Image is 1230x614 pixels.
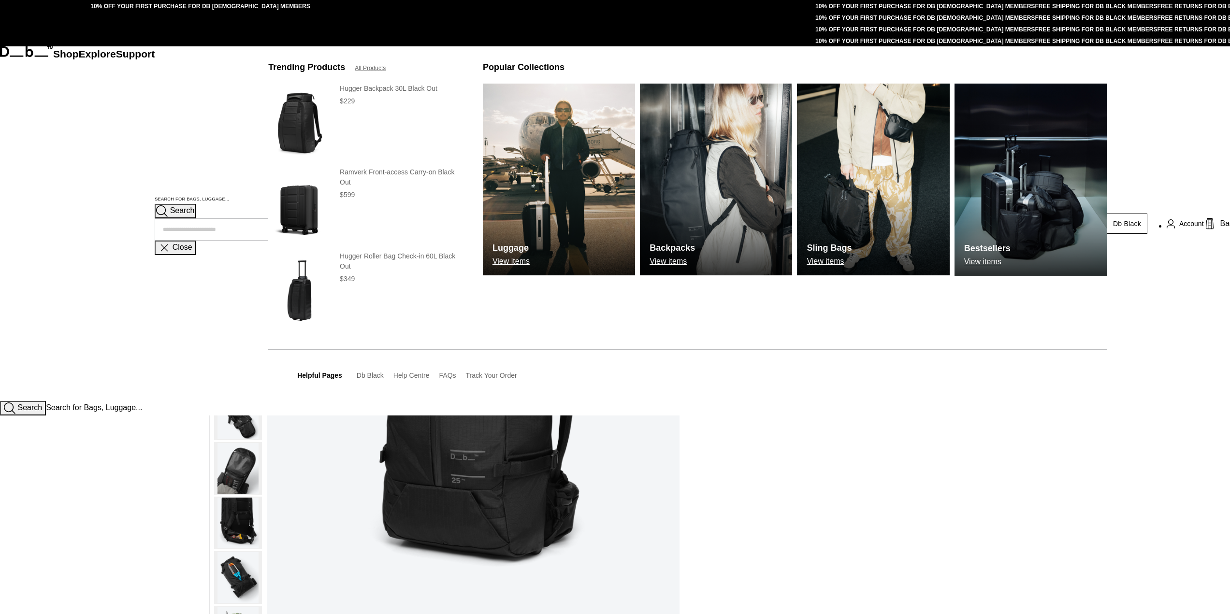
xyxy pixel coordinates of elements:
[53,48,79,59] a: Shop
[90,3,310,10] a: 10% OFF YOUR FIRST PURCHASE FOR DB [DEMOGRAPHIC_DATA] MEMBERS
[1107,214,1147,234] a: Db Black
[340,251,463,271] h3: Hugger Roller Bag Check-in 60L Black Out
[268,251,330,330] img: Hugger Roller Bag Check-in 60L Black Out
[268,61,345,74] h3: Trending Products
[297,371,342,381] h3: Helpful Pages
[393,371,430,379] a: Help Centre
[483,84,635,275] img: Db
[340,84,463,94] h3: Hugger Backpack 30L Black Out
[340,167,463,187] h3: Ramverk Front-access Carry-on Black Out
[492,242,530,255] h3: Luggage
[1035,38,1157,44] a: FREE SHIPPING FOR DB BLACK MEMBERS
[466,371,517,379] a: Track Your Order
[217,498,259,548] img: Snow Pro Backpack 25L Black Out
[483,61,564,74] h3: Popular Collections
[955,84,1107,276] img: Db
[1179,219,1204,229] span: Account
[268,167,463,246] a: Ramverk Front-access Carry-on Black Out Ramverk Front-access Carry-on Black Out $599
[815,26,1035,33] a: 10% OFF YOUR FIRST PURCHASE FOR DB [DEMOGRAPHIC_DATA] MEMBERS
[797,84,949,275] a: Db Sling Bags View items
[170,206,195,214] span: Search
[807,242,852,255] h3: Sling Bags
[439,371,456,379] a: FAQs
[268,251,463,330] a: Hugger Roller Bag Check-in 60L Black Out Hugger Roller Bag Check-in 60L Black Out $349
[815,14,1035,21] a: 10% OFF YOUR FIRST PURCHASE FOR DB [DEMOGRAPHIC_DATA] MEMBERS
[217,443,259,494] img: Snow Pro Backpack 25L Black Out
[650,257,695,266] p: View items
[640,84,792,275] img: Db
[807,257,852,266] p: View items
[116,48,155,59] a: Support
[155,196,229,203] label: Search for Bags, Luggage...
[1035,26,1157,33] a: FREE SHIPPING FOR DB BLACK MEMBERS
[340,97,355,105] span: $229
[1167,218,1204,229] a: Account
[217,552,259,603] img: Snow Pro Backpack 25L Black Out
[483,84,635,275] a: Db Luggage View items
[17,403,42,412] span: Search
[155,241,196,255] button: Close
[214,497,262,549] button: Snow Pro Backpack 25L Black Out
[173,243,192,251] span: Close
[357,371,384,379] a: Db Black
[964,242,1011,255] h3: Bestsellers
[268,84,463,162] a: Hugger Backpack 30L Black Out Hugger Backpack 30L Black Out $229
[268,84,330,162] img: Hugger Backpack 30L Black Out
[1035,3,1157,10] a: FREE SHIPPING FOR DB BLACK MEMBERS
[214,551,262,604] button: Snow Pro Backpack 25L Black Out
[955,84,1107,276] a: Db Bestsellers View items
[340,275,355,283] span: $349
[650,242,695,255] h3: Backpacks
[640,84,792,275] a: Db Backpacks View items
[492,257,530,266] p: View items
[815,38,1035,44] a: 10% OFF YOUR FIRST PURCHASE FOR DB [DEMOGRAPHIC_DATA] MEMBERS
[268,167,330,246] img: Ramverk Front-access Carry-on Black Out
[53,46,155,401] nav: Main Navigation
[340,191,355,199] span: $599
[355,64,386,72] a: All Products
[214,442,262,495] button: Snow Pro Backpack 25L Black Out
[964,257,1011,266] p: View items
[797,84,949,275] img: Db
[1035,14,1157,21] a: FREE SHIPPING FOR DB BLACK MEMBERS
[815,3,1035,10] a: 10% OFF YOUR FIRST PURCHASE FOR DB [DEMOGRAPHIC_DATA] MEMBERS
[155,204,196,218] button: Search
[79,48,116,59] a: Explore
